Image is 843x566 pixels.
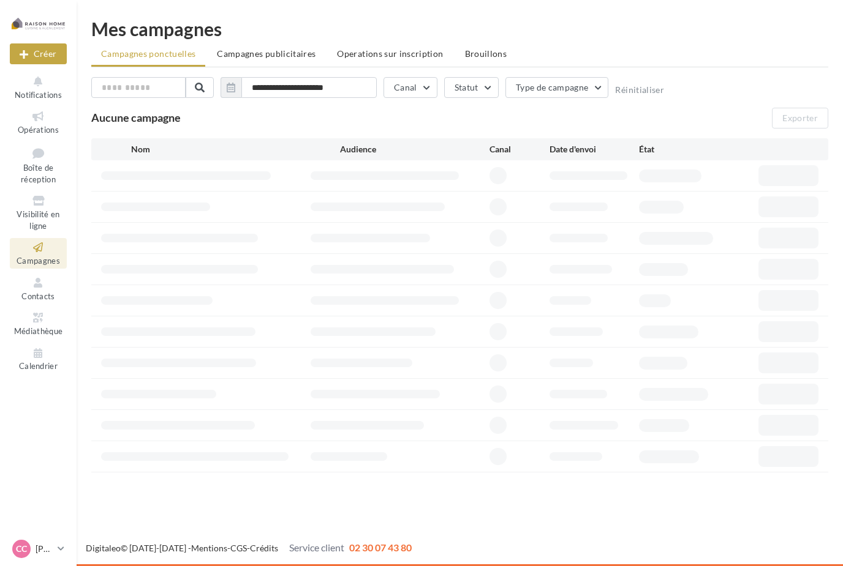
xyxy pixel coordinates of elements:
span: Operations sur inscription [337,48,443,59]
div: Canal [490,143,550,155]
a: Boîte de réception [10,143,67,187]
span: Boîte de réception [21,163,56,184]
a: Opérations [10,107,67,137]
a: CGS [230,543,247,553]
a: Contacts [10,274,67,303]
a: Mentions [191,543,227,553]
a: Visibilité en ligne [10,192,67,233]
span: Brouillons [465,48,507,59]
div: Date d'envoi [550,143,639,155]
span: Service client [289,542,344,553]
div: Mes campagnes [91,20,828,38]
span: CC [16,543,27,555]
button: Créer [10,43,67,64]
span: Aucune campagne [91,111,181,124]
span: © [DATE]-[DATE] - - - [86,543,412,553]
a: Calendrier [10,344,67,374]
p: [PERSON_NAME] [36,543,53,555]
button: Réinitialiser [615,85,664,95]
span: Calendrier [19,362,58,371]
button: Type de campagne [505,77,609,98]
button: Canal [384,77,437,98]
div: Nouvelle campagne [10,43,67,64]
span: Médiathèque [14,326,63,336]
span: Campagnes publicitaires [217,48,316,59]
span: Opérations [18,125,59,135]
button: Exporter [772,108,828,128]
span: Visibilité en ligne [17,209,59,231]
span: Campagnes [17,256,60,266]
a: Crédits [250,543,278,553]
a: 02 30 07 43 80 [349,542,412,553]
a: CC [PERSON_NAME] [10,537,67,560]
span: Contacts [21,291,55,301]
button: Statut [444,77,499,98]
a: Campagnes [10,238,67,268]
a: Médiathèque [10,308,67,338]
button: Notifications [10,72,67,102]
div: Nom [131,143,341,155]
div: Audience [340,143,490,155]
span: Notifications [15,90,62,100]
a: Digitaleo [86,543,121,553]
div: État [639,143,728,155]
